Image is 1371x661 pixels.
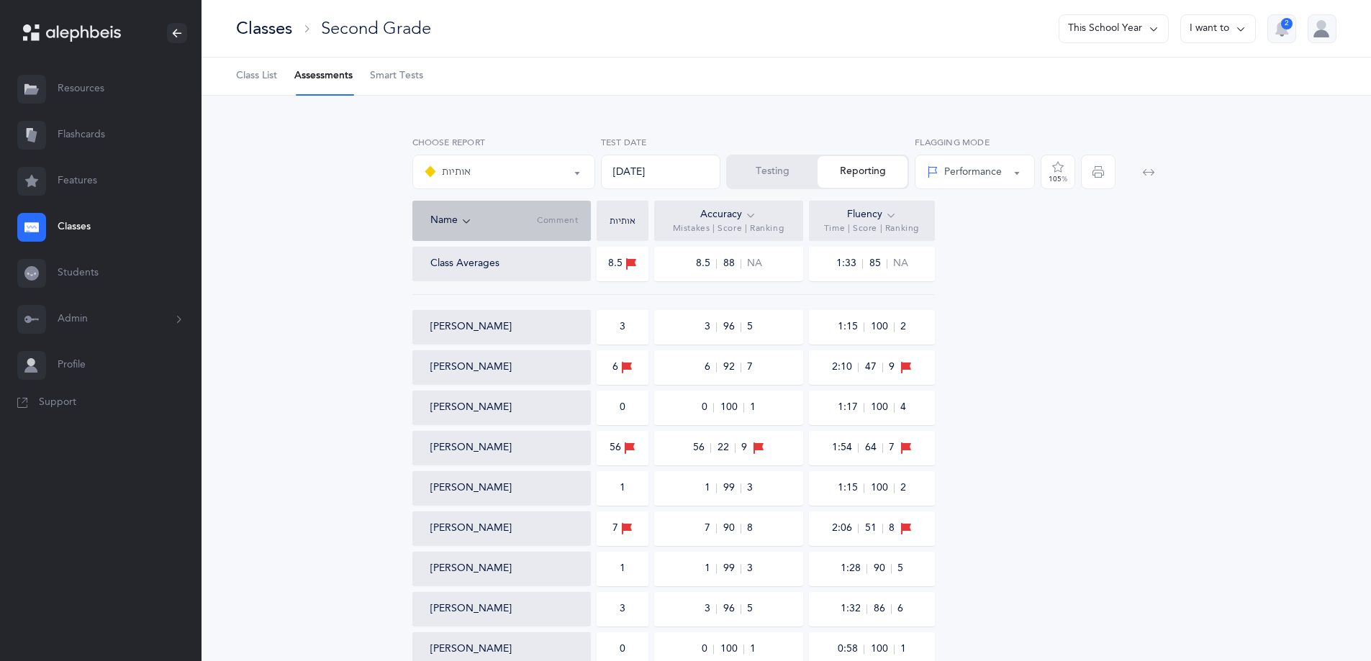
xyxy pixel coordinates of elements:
div: 105 [1049,175,1067,183]
span: 1 [750,401,756,415]
span: 0 [701,403,714,412]
span: % [1062,175,1067,183]
span: 9 [741,441,747,455]
div: 0 [620,401,625,415]
div: 56 [610,440,635,456]
div: 2 [1281,18,1293,29]
span: 1 [900,642,906,657]
span: Mistakes | Score | Ranking [673,223,784,234]
span: 99 [723,483,741,493]
button: [PERSON_NAME] [430,521,512,536]
span: 5 [897,562,903,576]
button: I want to [1180,14,1256,43]
span: 8 [889,521,895,536]
div: 3 [620,602,625,616]
span: 92 [723,363,741,372]
span: 1:33 [836,259,863,268]
span: 1:15 [837,483,864,493]
div: Classes [236,17,292,40]
span: 1 [704,483,717,493]
span: 0 [701,644,714,654]
span: Comment [537,215,578,227]
span: 1:54 [831,443,859,452]
span: 100 [870,644,895,654]
span: 3 [704,322,717,332]
span: 90 [873,564,892,573]
span: NA [893,257,908,271]
span: 2:10 [831,363,859,372]
button: [PERSON_NAME] [430,401,512,415]
span: 100 [870,403,895,412]
div: Performance [927,165,1002,180]
span: NA [747,257,762,271]
div: 3 [620,320,625,334]
span: 2 [900,481,906,496]
span: 64 [864,443,883,452]
span: 1:32 [840,604,867,614]
button: 105% [1041,155,1075,189]
span: 3 [747,562,753,576]
span: 2 [900,320,906,334]
button: [PERSON_NAME] [430,320,512,334]
div: 7 [612,521,633,537]
button: 2 [1267,14,1296,43]
span: 3 [704,604,717,614]
span: 51 [864,524,883,533]
span: 7 [704,524,717,533]
span: 8 [747,521,753,536]
button: אותיות [412,155,595,189]
button: Testing [728,156,818,188]
button: Performance [915,155,1035,189]
div: Class Averages [430,257,499,271]
span: 5 [747,602,753,616]
span: 6 [704,363,717,372]
span: 96 [723,322,741,332]
span: Class List [236,69,277,83]
span: 99 [723,564,741,573]
span: 90 [723,524,741,533]
div: Fluency [847,207,897,223]
span: 47 [864,363,883,372]
div: 0 [620,642,625,657]
div: 8.5 [608,256,637,272]
span: 96 [723,604,741,614]
span: 1 [750,642,756,657]
div: 6 [612,360,633,375]
button: [PERSON_NAME] [430,481,512,496]
span: 1 [704,564,717,573]
span: 0:58 [837,644,864,654]
span: 7 [747,360,753,375]
span: 9 [889,360,895,375]
span: Support [39,396,76,410]
span: 6 [897,602,903,616]
div: Accuracy [700,207,756,223]
div: 1 [620,562,625,576]
span: 85 [869,259,887,268]
span: 2:06 [831,524,859,533]
div: אותיות [425,163,471,181]
span: 22 [717,443,736,452]
button: [PERSON_NAME] [430,642,512,657]
label: Flagging Mode [915,136,1035,149]
span: 4 [900,401,906,415]
span: 100 [870,483,895,493]
span: 86 [873,604,892,614]
span: 5 [747,320,753,334]
button: [PERSON_NAME] [430,360,512,375]
span: 7 [889,441,895,455]
div: Second Grade [321,17,431,40]
span: 1:28 [840,564,867,573]
span: 100 [870,322,895,332]
button: This School Year [1059,14,1169,43]
button: [PERSON_NAME] [430,602,512,616]
div: [DATE] [601,155,721,189]
div: Name [430,213,538,229]
span: 100 [720,644,744,654]
div: 1 [620,481,625,496]
div: אותיות [600,216,645,225]
span: 56 [692,443,711,452]
span: Smart Tests [370,69,423,83]
label: Choose report [412,136,595,149]
button: [PERSON_NAME] [430,562,512,576]
label: Test Date [601,136,721,149]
